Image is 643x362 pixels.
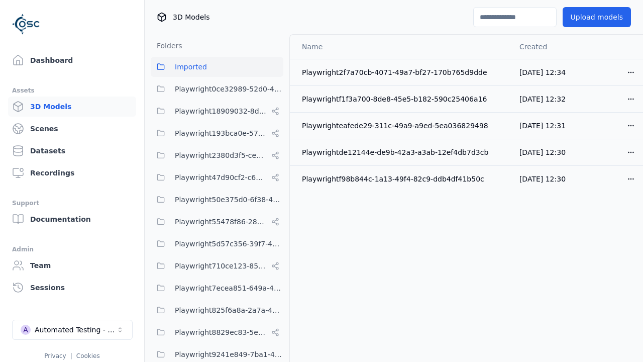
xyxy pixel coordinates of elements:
a: Privacy [44,352,66,359]
th: Name [290,35,511,59]
span: 3D Models [173,12,209,22]
a: Team [8,255,136,276]
button: Playwright18909032-8d07-45c5-9c81-9eec75d0b16b [151,101,283,121]
span: Playwright7ecea851-649a-419a-985e-fcff41a98b20 [175,282,283,294]
span: Playwright50e375d0-6f38-48a7-96e0-b0dcfa24b72f [175,194,283,206]
button: Playwright710ce123-85fd-4f8c-9759-23c3308d8830 [151,256,283,276]
span: Playwright8829ec83-5e68-4376-b984-049061a310ed [175,326,267,338]
a: 3D Models [8,97,136,117]
span: Playwright825f6a8a-2a7a-425c-94f7-650318982f69 [175,304,283,316]
a: Cookies [76,352,100,359]
a: Sessions [8,278,136,298]
span: Playwright2380d3f5-cebf-494e-b965-66be4d67505e [175,149,267,161]
button: Playwright8829ec83-5e68-4376-b984-049061a310ed [151,322,283,342]
div: Assets [12,84,132,97]
div: Admin [12,243,132,255]
div: A [21,325,31,335]
button: Imported [151,57,283,77]
span: Playwright5d57c356-39f7-47ed-9ab9-d0409ac6cddc [175,238,283,250]
button: Upload models [563,7,631,27]
button: Playwright55478f86-28dc-49b8-8d1f-c7b13b14578c [151,212,283,232]
a: Recordings [8,163,136,183]
span: Imported [175,61,207,73]
span: Playwright9241e849-7ba1-474f-9275-02cfa81d37fc [175,348,283,360]
div: Playwright2f7a70cb-4071-49a7-bf27-170b765d9dde [302,67,503,77]
div: Support [12,197,132,209]
button: Select a workspace [12,320,133,340]
span: [DATE] 12:30 [519,175,566,183]
a: Documentation [8,209,136,229]
span: | [70,352,72,359]
div: Playwrightde12144e-de9b-42a3-a3ab-12ef4db7d3cb [302,147,503,157]
span: Playwright55478f86-28dc-49b8-8d1f-c7b13b14578c [175,216,267,228]
div: Automated Testing - Playwright [35,325,116,335]
button: Playwright2380d3f5-cebf-494e-b965-66be4d67505e [151,145,283,165]
a: Scenes [8,119,136,139]
span: [DATE] 12:31 [519,122,566,130]
h3: Folders [151,41,182,51]
div: Playwrightf98b844c-1a13-49f4-82c9-ddb4df41b50c [302,174,503,184]
button: Playwright47d90cf2-c635-4353-ba3b-5d4538945666 [151,167,283,188]
img: Logo [12,10,40,38]
button: Playwright7ecea851-649a-419a-985e-fcff41a98b20 [151,278,283,298]
button: Playwright0ce32989-52d0-45cf-b5b9-59d5033d313a [151,79,283,99]
span: Playwright18909032-8d07-45c5-9c81-9eec75d0b16b [175,105,267,117]
button: Playwright193bca0e-57fa-418d-8ea9-45122e711dc7 [151,123,283,143]
span: Playwright47d90cf2-c635-4353-ba3b-5d4538945666 [175,171,267,184]
a: Dashboard [8,50,136,70]
span: Playwright0ce32989-52d0-45cf-b5b9-59d5033d313a [175,83,283,95]
span: [DATE] 12:30 [519,148,566,156]
span: Playwright710ce123-85fd-4f8c-9759-23c3308d8830 [175,260,267,272]
a: Datasets [8,141,136,161]
span: [DATE] 12:32 [519,95,566,103]
span: [DATE] 12:34 [519,68,566,76]
button: Playwright50e375d0-6f38-48a7-96e0-b0dcfa24b72f [151,190,283,210]
button: Playwright825f6a8a-2a7a-425c-94f7-650318982f69 [151,300,283,320]
th: Created [511,35,578,59]
div: Playwrighteafede29-311c-49a9-a9ed-5ea036829498 [302,121,503,131]
span: Playwright193bca0e-57fa-418d-8ea9-45122e711dc7 [175,127,267,139]
div: Playwrightf1f3a700-8de8-45e5-b182-590c25406a16 [302,94,503,104]
button: Playwright5d57c356-39f7-47ed-9ab9-d0409ac6cddc [151,234,283,254]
